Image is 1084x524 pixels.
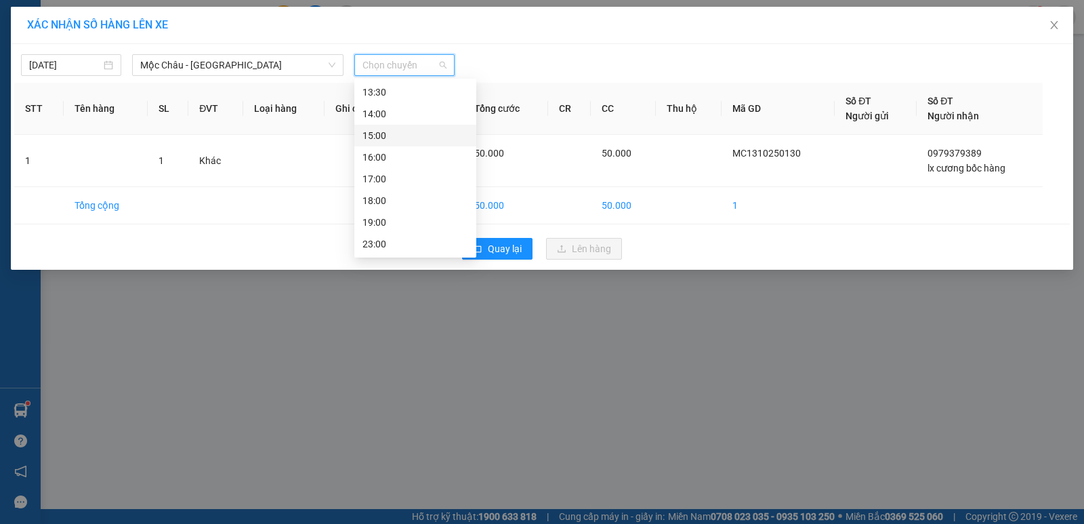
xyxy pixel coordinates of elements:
th: Ghi chú [325,83,393,135]
button: uploadLên hàng [546,238,622,260]
span: down [328,61,336,69]
span: 0979379389 [927,148,982,159]
span: Mộc Châu - Hà Nội [140,55,335,75]
button: rollbackQuay lại [462,238,533,260]
span: Người nhận [927,110,979,121]
div: 19:00 [362,215,468,230]
th: Mã GD [722,83,835,135]
td: 50.000 [591,187,656,224]
span: XÁC NHẬN SỐ HÀNG LÊN XE [27,18,168,31]
td: 1 [14,135,64,187]
span: Chọn chuyến [362,55,446,75]
span: 1 [159,155,164,166]
span: MC1310250130 [732,148,801,159]
span: 50.000 [474,148,504,159]
div: 14:00 [362,106,468,121]
th: Tổng cước [463,83,548,135]
td: Khác [188,135,243,187]
span: Người gửi [846,110,889,121]
div: 17:00 [362,172,468,186]
th: ĐVT [188,83,243,135]
span: 50.000 [602,148,631,159]
span: Số ĐT [846,96,871,106]
span: rollback [473,244,482,255]
span: lx cương bốc hàng [927,163,1005,174]
input: 13/10/2025 [29,58,101,73]
th: SL [148,83,189,135]
span: Quay lại [488,241,522,256]
th: CC [591,83,656,135]
span: Số ĐT [927,96,953,106]
td: Tổng cộng [64,187,148,224]
div: 13:30 [362,85,468,100]
span: close [1049,20,1060,31]
td: 50.000 [463,187,548,224]
div: 18:00 [362,193,468,208]
th: Thu hộ [656,83,722,135]
th: Loại hàng [243,83,325,135]
th: STT [14,83,64,135]
div: 16:00 [362,150,468,165]
th: CR [548,83,591,135]
div: 15:00 [362,128,468,143]
td: 1 [722,187,835,224]
button: Close [1035,7,1073,45]
div: 23:00 [362,237,468,251]
th: Tên hàng [64,83,148,135]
